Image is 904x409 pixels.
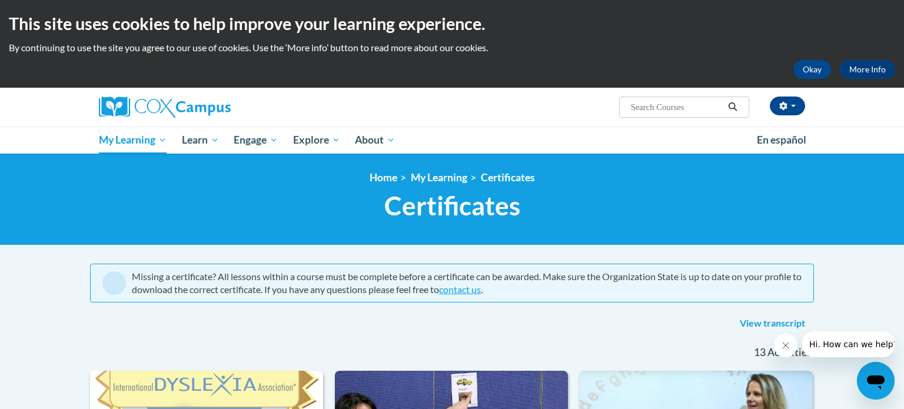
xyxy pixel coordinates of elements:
[293,133,340,147] span: Explore
[234,133,278,147] span: Engage
[439,284,481,295] a: contact us
[7,8,95,18] span: Hi. How can we help?
[749,128,814,152] a: En español
[174,127,227,154] a: Learn
[9,12,895,35] h2: This site uses cookies to help improve your learning experience.
[355,133,395,147] span: About
[840,60,895,79] a: More Info
[802,331,895,357] iframe: Message from company
[724,100,742,114] button: Search
[370,171,397,184] a: Home
[767,346,812,359] span: Activities
[857,362,895,400] iframe: Button to launch messaging window
[99,97,323,118] a: Cox Campus
[770,97,805,115] button: Account Settings
[630,100,724,114] input: Search Courses
[226,127,285,154] a: Engage
[774,334,797,357] iframe: Close message
[99,97,231,118] img: Cox Campus
[285,127,348,154] a: Explore
[91,127,174,154] a: My Learning
[132,270,802,296] div: Missing a certificate? All lessons within a course must be complete before a certificate can be a...
[411,171,467,184] a: My Learning
[384,190,520,221] span: Certificates
[9,41,895,54] p: By continuing to use the site you agree to our use of cookies. Use the ‘More info’ button to read...
[182,133,219,147] span: Learn
[481,171,535,184] a: Certificates
[757,134,806,146] span: En español
[99,133,167,147] span: My Learning
[731,314,814,333] a: View transcript
[348,127,403,154] a: About
[754,346,766,359] span: 13
[81,127,823,154] div: Main menu
[793,60,831,79] button: Okay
